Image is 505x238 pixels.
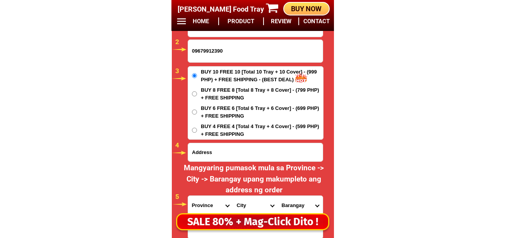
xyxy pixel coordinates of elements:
[188,17,214,26] h6: HOME
[223,17,259,26] h6: PRODUCT
[188,40,323,62] input: Input phone_number
[188,143,323,161] input: Input address
[192,91,197,96] input: BUY 8 FREE 8 [Total 8 Tray + 8 Cover] - (799 PHP) + FREE SHIPPING
[268,17,294,26] h6: REVIEW
[201,123,323,138] span: BUY 4 FREE 4 [Total 4 Tray + 4 Cover] - (599 PHP) + FREE SHIPPING
[192,128,197,133] input: BUY 4 FREE 4 [Total 4 Tray + 4 Cover] - (599 PHP) + FREE SHIPPING
[175,140,187,151] h6: 4
[201,86,323,101] span: BUY 8 FREE 8 [Total 8 Tray + 8 Cover] - (799 PHP) + FREE SHIPPING
[178,4,269,14] h4: [PERSON_NAME] Food Tray
[201,68,323,83] span: BUY 10 FREE 10 [Total 10 Tray + 10 Cover] - (999 PHP) + FREE SHIPPING - (BEST DEAL)
[201,104,323,120] span: BUY 6 FREE 6 [Total 6 Tray + 6 Cover] - (699 PHP) + FREE SHIPPING
[175,193,179,200] span: 5
[192,73,197,78] input: BUY 10 FREE 10 [Total 10 Tray + 10 Cover] - (999 PHP) + FREE SHIPPING - (BEST DEAL)
[284,3,329,14] div: BUY NOW
[177,214,328,230] div: SALE 80% + Mag-Click Dito !
[188,196,233,215] select: Select province
[175,67,179,75] span: 3
[278,196,323,215] select: Select commune
[175,38,179,46] span: 2
[192,110,197,115] input: BUY 6 FREE 6 [Total 6 Tray + 6 Cover] - (699 PHP) + FREE SHIPPING
[303,17,330,26] h6: CONTACT
[184,163,324,194] span: Mangyaring pumasok mula sa Province -> City -> Barangay upang makumpleto ang address ng order
[233,196,278,215] select: Select district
